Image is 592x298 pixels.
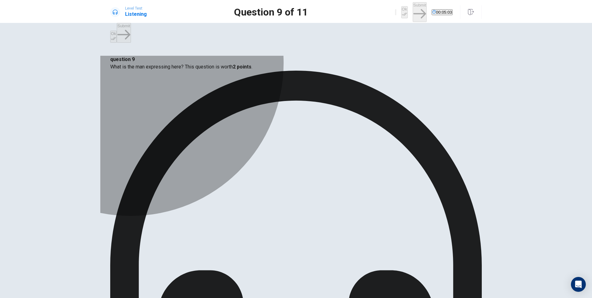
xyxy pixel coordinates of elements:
[125,11,147,18] h1: Listening
[110,64,252,70] span: What is the man expressing here? This question is worth .
[125,6,147,11] span: Level Test
[401,6,408,18] button: Ok
[117,23,131,42] button: Submit
[234,8,308,16] h1: Question 9 of 11
[233,64,251,70] b: 2 points
[110,31,117,43] button: Ok
[432,9,453,15] button: 00:05:03
[571,277,586,292] div: Open Intercom Messenger
[110,56,482,63] h4: question 9
[413,2,427,22] button: Submit
[436,10,452,15] span: 00:05:03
